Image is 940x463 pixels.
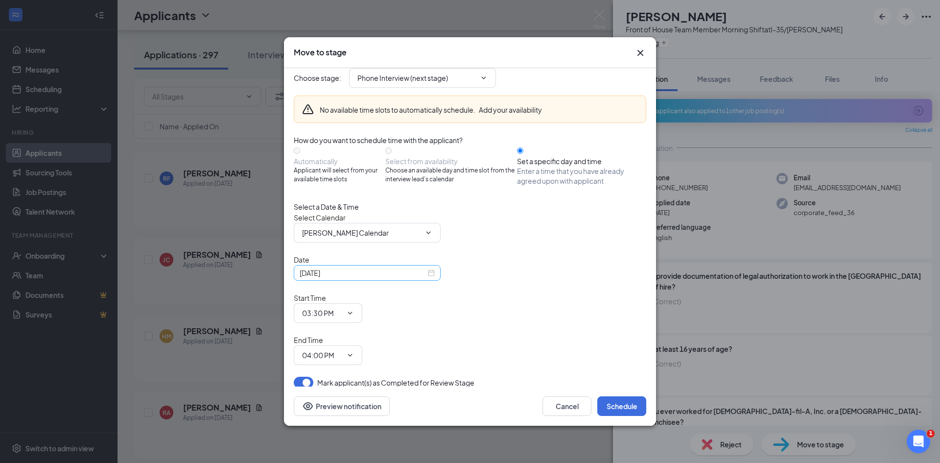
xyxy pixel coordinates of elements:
div: Set a specific day and time [517,156,646,166]
span: Applicant will select from your available time slots [294,166,385,185]
div: Select from availability [385,156,517,166]
div: Select a Date & Time [294,201,646,212]
button: Close [634,47,646,59]
span: 1 [927,430,935,438]
button: Preview notificationEye [294,396,390,416]
span: Select Calendar [294,213,346,222]
span: Choose stage : [294,73,341,83]
div: No available time slots to automatically schedule. [320,105,542,115]
input: End time [302,350,342,361]
svg: Eye [302,400,314,412]
button: Add your availability [479,105,542,115]
div: How do you want to schedule time with the applicant? [294,135,646,146]
span: Date [294,255,309,264]
svg: ChevronDown [480,74,488,82]
svg: ChevronDown [346,351,354,359]
iframe: Intercom live chat [907,430,930,453]
svg: ChevronDown [346,309,354,317]
span: End Time [294,336,323,344]
button: Schedule [597,396,646,416]
svg: ChevronDown [424,229,432,237]
input: Start time [302,308,342,318]
div: Automatically [294,156,385,166]
svg: Warning [302,103,314,115]
svg: Cross [634,47,646,59]
h3: Move to stage [294,47,347,58]
span: Choose an available day and time slot from the interview lead’s calendar [385,166,517,185]
span: Mark applicant(s) as Completed for Review Stage [317,377,474,389]
input: Oct 15, 2025 [300,268,426,278]
button: Cancel [542,396,591,416]
span: Start Time [294,293,326,302]
span: Enter a time that you have already agreed upon with applicant [517,166,646,186]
